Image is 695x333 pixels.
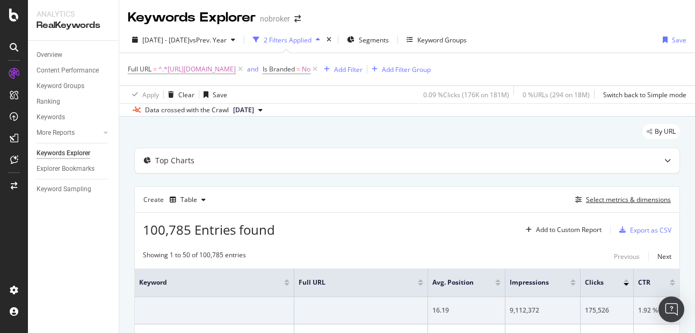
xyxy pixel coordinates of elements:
span: Impressions [510,278,554,287]
div: Export as CSV [630,226,671,235]
button: Next [657,250,671,263]
span: = [296,64,300,74]
div: Keywords Explorer [37,148,90,159]
button: Export as CSV [615,221,671,238]
span: vs Prev. Year [190,35,227,45]
div: Showing 1 to 50 of 100,785 entries [143,250,246,263]
button: Add Filter Group [367,63,431,76]
span: Full URL [299,278,402,287]
div: Next [657,252,671,261]
a: Overview [37,49,111,61]
div: 0 % URLs ( 294 on 18M ) [523,90,590,99]
div: 2 Filters Applied [264,35,312,45]
a: Explorer Bookmarks [37,163,111,175]
a: Keyword Sampling [37,184,111,195]
span: 100,785 Entries found [143,221,275,238]
div: Add Filter [334,65,363,74]
a: Keywords [37,112,111,123]
div: Select metrics & dimensions [586,195,671,204]
div: Explorer Bookmarks [37,163,95,175]
a: Keyword Groups [37,81,111,92]
span: CTR [638,278,654,287]
button: Previous [614,250,640,263]
span: Segments [359,35,389,45]
div: Data crossed with the Crawl [145,105,229,115]
span: Clicks [585,278,607,287]
div: More Reports [37,127,75,139]
div: 175,526 [585,306,629,315]
div: Keyword Groups [417,35,467,45]
button: Apply [128,86,159,103]
div: Save [213,90,227,99]
button: Keyword Groups [402,31,471,48]
div: 0.09 % Clicks ( 176K on 181M ) [423,90,509,99]
div: Keywords Explorer [128,9,256,27]
div: Keyword Groups [37,81,84,92]
span: [DATE] - [DATE] [142,35,190,45]
div: Keyword Sampling [37,184,91,195]
button: 2 Filters Applied [249,31,324,48]
div: arrow-right-arrow-left [294,15,301,23]
div: legacy label [642,124,680,139]
div: Ranking [37,96,60,107]
a: Content Performance [37,65,111,76]
div: Add to Custom Report [536,227,602,233]
button: Save [658,31,686,48]
div: Open Intercom Messenger [658,296,684,322]
div: Add Filter Group [382,65,431,74]
button: Add to Custom Report [522,221,602,238]
button: [DATE] [229,104,267,117]
div: Analytics [37,9,110,19]
div: Clear [178,90,194,99]
div: 1.92 % [638,306,675,315]
span: ^.*[URL][DOMAIN_NAME] [158,62,236,77]
span: Full URL [128,64,151,74]
a: More Reports [37,127,100,139]
div: nobroker [260,13,290,24]
div: Create [143,191,210,208]
a: Keywords Explorer [37,148,111,159]
button: Add Filter [320,63,363,76]
span: 2025 Sep. 1st [233,105,254,115]
div: Apply [142,90,159,99]
span: Is Branded [263,64,295,74]
span: = [153,64,157,74]
div: Table [180,197,197,203]
div: Top Charts [155,155,194,166]
span: Avg. Position [432,278,479,287]
button: and [247,64,258,74]
a: Ranking [37,96,111,107]
button: Save [199,86,227,103]
div: Save [672,35,686,45]
button: Clear [164,86,194,103]
div: Previous [614,252,640,261]
button: Select metrics & dimensions [571,193,671,206]
div: Switch back to Simple mode [603,90,686,99]
div: 16.19 [432,306,501,315]
div: Overview [37,49,62,61]
span: By URL [655,128,676,135]
div: Content Performance [37,65,99,76]
div: 9,112,372 [510,306,576,315]
span: Keyword [139,278,268,287]
span: No [302,62,310,77]
button: Switch back to Simple mode [599,86,686,103]
div: RealKeywords [37,19,110,32]
div: Keywords [37,112,65,123]
button: Table [165,191,210,208]
div: times [324,34,334,45]
button: Segments [343,31,393,48]
button: [DATE] - [DATE]vsPrev. Year [128,31,240,48]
